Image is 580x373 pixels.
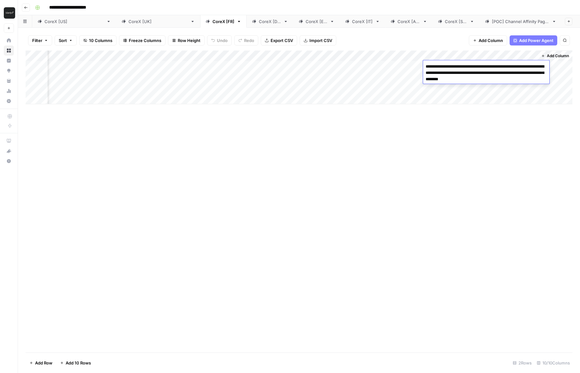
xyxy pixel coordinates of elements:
a: CoreX [DE] [247,15,293,28]
a: Usage [4,86,14,96]
button: Workspace: Klaviyo [4,5,14,21]
div: CoreX [AU] [398,18,420,25]
span: Import CSV [309,37,332,44]
span: Redo [244,37,254,44]
a: Opportunities [4,66,14,76]
div: CoreX [[GEOGRAPHIC_DATA]] [129,18,188,25]
button: Add Row [26,358,56,368]
a: CoreX [[GEOGRAPHIC_DATA]] [32,15,116,28]
a: CoreX [SG] [433,15,480,28]
button: Filter [28,35,52,45]
span: Export CSV [271,37,293,44]
button: Redo [234,35,258,45]
span: Add Power Agent [519,37,553,44]
button: Row Height [168,35,205,45]
span: Add Column [479,37,503,44]
span: Add Row [35,360,52,366]
span: 10 Columns [89,37,112,44]
a: CoreX [IT] [340,15,385,28]
span: Undo [217,37,228,44]
div: CoreX [IT] [352,18,373,25]
a: AirOps Academy [4,136,14,146]
a: [POC] Channel Affinity Pages [480,15,562,28]
button: Sort [55,35,77,45]
button: Export CSV [261,35,297,45]
div: CoreX [ES] [306,18,327,25]
span: Sort [59,37,67,44]
a: CoreX [AU] [385,15,433,28]
div: CoreX [[GEOGRAPHIC_DATA]] [45,18,104,25]
a: Home [4,35,14,45]
button: Undo [207,35,232,45]
a: Settings [4,96,14,106]
div: 2 Rows [510,358,534,368]
button: Freeze Columns [119,35,165,45]
a: Browse [4,45,14,56]
div: [POC] Channel Affinity Pages [492,18,549,25]
a: Insights [4,56,14,66]
div: CoreX [SG] [445,18,467,25]
a: CoreX [ES] [293,15,340,28]
span: Add 10 Rows [66,360,91,366]
div: CoreX [DE] [259,18,281,25]
div: CoreX [FR] [212,18,234,25]
a: CoreX [FR] [200,15,247,28]
button: Add Power Agent [510,35,557,45]
button: Add 10 Rows [56,358,95,368]
button: 10 Columns [79,35,117,45]
span: Freeze Columns [129,37,161,44]
a: CoreX [[GEOGRAPHIC_DATA]] [116,15,200,28]
img: Klaviyo Logo [4,7,15,19]
button: Add Column [469,35,507,45]
span: Add Column [547,53,569,59]
button: Import CSV [300,35,336,45]
button: Help + Support [4,156,14,166]
a: Your Data [4,76,14,86]
span: Filter [32,37,42,44]
button: Add Column [539,52,571,60]
span: Row Height [178,37,200,44]
button: What's new? [4,146,14,156]
div: 10/10 Columns [534,358,572,368]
